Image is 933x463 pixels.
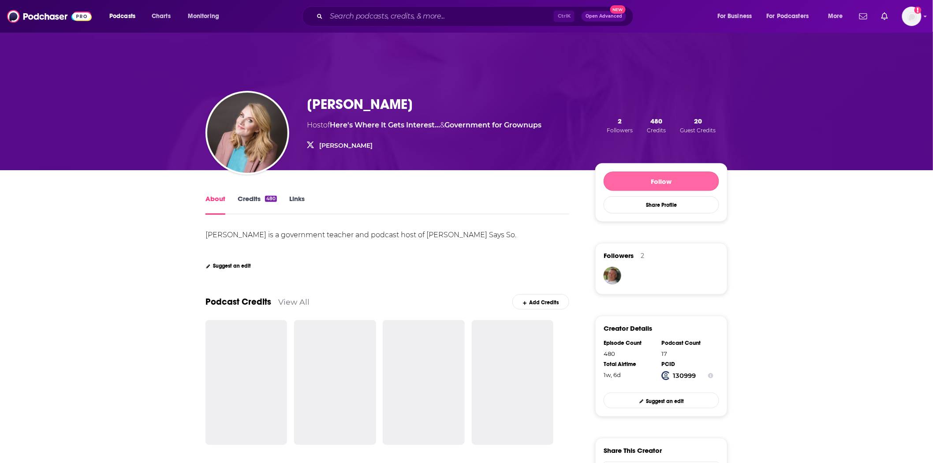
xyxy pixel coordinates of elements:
[647,127,666,134] span: Credits
[103,9,147,23] button: open menu
[307,96,413,113] h1: [PERSON_NAME]
[207,93,287,173] img: Sharon McMahon
[902,7,922,26] img: User Profile
[586,14,622,19] span: Open Advanced
[440,121,444,129] span: &
[238,194,277,215] a: Credits480
[582,11,626,22] button: Open AdvancedNew
[828,10,843,22] span: More
[604,196,719,213] button: Share Profile
[856,9,871,24] a: Show notifications dropdown
[610,5,626,14] span: New
[152,10,171,22] span: Charts
[604,392,719,408] a: Suggest an edit
[645,116,669,134] button: 480Credits
[604,361,656,368] div: Total Airtime
[319,142,373,149] a: [PERSON_NAME]
[146,9,176,23] a: Charts
[661,340,713,347] div: Podcast Count
[822,9,854,23] button: open menu
[182,9,231,23] button: open menu
[512,294,569,310] a: Add Credits
[205,296,271,307] a: Podcast Credits
[278,297,310,306] a: View All
[651,117,663,125] span: 480
[694,117,702,125] span: 20
[604,371,621,378] span: 322 hours, 49 minutes, 23 seconds
[205,194,225,215] a: About
[878,9,892,24] a: Show notifications dropdown
[604,267,621,284] img: mralbe
[604,446,662,455] h3: Share This Creator
[767,10,809,22] span: For Podcasters
[205,231,516,239] div: [PERSON_NAME] is a government teacher and podcast host of [PERSON_NAME] Says So.
[604,172,719,191] button: Follow
[914,7,922,14] svg: Add a profile image
[604,251,634,260] span: Followers
[188,10,219,22] span: Monitoring
[604,350,656,357] div: 480
[761,9,822,23] button: open menu
[604,340,656,347] div: Episode Count
[711,9,763,23] button: open menu
[678,116,719,134] button: 20Guest Credits
[717,10,752,22] span: For Business
[307,121,323,129] span: Host
[7,8,92,25] img: Podchaser - Follow, Share and Rate Podcasts
[444,121,541,129] a: Government for Grownups
[673,372,696,380] strong: 130999
[323,121,440,129] span: of
[661,350,713,357] div: 17
[618,117,622,125] span: 2
[680,127,716,134] span: Guest Credits
[902,7,922,26] span: Logged in as hmill
[661,371,670,380] img: Podchaser Creator ID logo
[326,9,554,23] input: Search podcasts, credits, & more...
[310,6,642,26] div: Search podcasts, credits, & more...
[641,252,644,260] div: 2
[330,121,440,129] a: Here's Where It Gets Interesting
[205,263,251,269] a: Suggest an edit
[554,11,575,22] span: Ctrl K
[607,127,633,134] span: Followers
[661,361,713,368] div: PCID
[604,324,652,332] h3: Creator Details
[902,7,922,26] button: Show profile menu
[289,194,305,215] a: Links
[604,116,635,134] button: 2Followers
[109,10,135,22] span: Podcasts
[265,196,277,202] div: 480
[708,371,713,380] button: Show Info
